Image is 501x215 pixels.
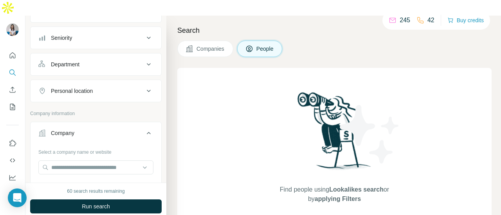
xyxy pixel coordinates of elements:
[6,100,19,114] button: My lists
[400,16,410,25] p: 245
[51,60,79,68] div: Department
[82,203,110,210] span: Run search
[38,146,153,156] div: Select a company name or website
[335,99,405,169] img: Surfe Illustration - Stars
[31,124,161,146] button: Company
[6,48,19,62] button: Quick start
[51,129,74,137] div: Company
[256,45,274,53] span: People
[51,34,72,42] div: Seniority
[6,153,19,167] button: Use Surfe API
[31,55,161,74] button: Department
[8,188,27,207] div: Open Intercom Messenger
[6,188,19,202] button: Feedback
[6,23,19,36] img: Avatar
[30,110,162,117] p: Company information
[315,195,361,202] span: applying Filters
[6,171,19,185] button: Dashboard
[6,83,19,97] button: Enrich CSV
[294,90,375,177] img: Surfe Illustration - Woman searching with binoculars
[67,188,124,195] div: 60 search results remaining
[447,15,484,26] button: Buy credits
[272,185,397,204] span: Find people using or by
[6,136,19,150] button: Use Surfe on LinkedIn
[30,199,162,213] button: Run search
[6,66,19,80] button: Search
[329,186,384,193] span: Lookalikes search
[31,28,161,47] button: Seniority
[31,82,161,100] button: Personal location
[51,87,93,95] div: Personal location
[196,45,225,53] span: Companies
[427,16,434,25] p: 42
[177,25,492,36] h4: Search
